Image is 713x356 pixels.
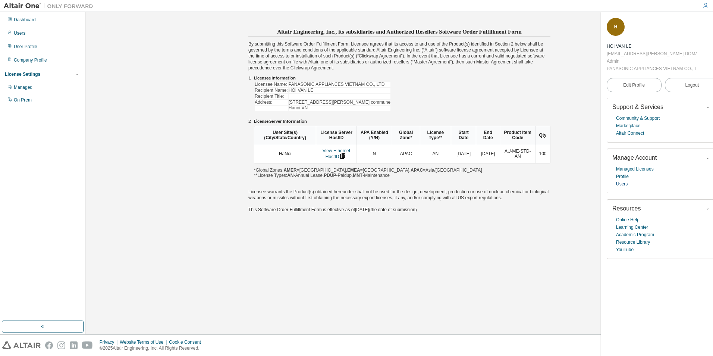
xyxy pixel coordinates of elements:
div: PANASONIC APPLIANCES VIETNAM CO., LTD [607,65,697,72]
td: Licensee Name: [255,82,288,87]
td: PANASONIC APPLIANCES VIETNAM CO., LTD [289,82,390,87]
div: Website Terms of Use [120,339,169,345]
a: Users [616,180,628,188]
b: EMEA [347,168,360,173]
th: User Site(s) (City/State/Country) [254,126,316,145]
td: [STREET_ADDRESS][PERSON_NAME] commune [289,100,390,105]
td: [DATE] [451,145,476,163]
div: Company Profile [14,57,47,63]
span: Resources [612,205,641,212]
th: APA Enabled (Y/N) [356,126,392,145]
a: View Ethernet HostID [323,148,351,159]
div: Admin [607,57,697,65]
span: Support & Services [612,104,663,110]
a: Edit Profile [607,78,662,92]
td: Hanoi VN [289,106,390,111]
div: Cookie Consent [169,339,205,345]
td: [DATE] [476,145,500,163]
th: Product Item Code [500,126,535,145]
img: Altair One [4,2,97,10]
img: facebook.svg [45,341,53,349]
div: Managed [14,84,32,90]
div: User Profile [14,44,37,50]
div: Users [14,30,25,36]
img: altair_logo.svg [2,341,41,349]
a: Academic Program [616,231,654,238]
td: Recipient Name: [255,88,288,93]
td: HOI VAN LE [289,88,390,93]
p: © 2025 Altair Engineering, Inc. All Rights Reserved. [100,345,205,352]
span: Manage Account [612,154,657,161]
b: AMER [283,168,296,173]
li: License Server Information [254,119,550,125]
span: H [614,24,618,29]
h3: Altair Engineering, Inc., its subsidiaries and Authorized Resellers Software Order Fulfillment Form [248,26,550,37]
td: AU-ME-STD-AN [500,145,535,163]
a: Marketplace [616,122,640,129]
td: AN [420,145,451,163]
a: YouTube [616,246,634,253]
div: [EMAIL_ADDRESS][PERSON_NAME][DOMAIN_NAME] [607,50,697,57]
div: License Settings [5,71,40,77]
th: Start Date [451,126,476,145]
td: N [356,145,392,163]
b: AN [287,173,293,178]
div: HOI VAN LE [607,43,697,50]
b: MNT [353,173,362,178]
b: PDUP [324,173,336,178]
a: Resource Library [616,238,650,246]
img: linkedin.svg [70,341,78,349]
td: HaNoi [254,145,316,163]
div: Dashboard [14,17,36,23]
th: License Type** [420,126,451,145]
a: Managed Licenses [616,165,654,173]
th: Qty [535,126,550,145]
a: Community & Support [616,115,660,122]
div: By submitting this Software Order Fulfillment Form, Licensee agrees that its access to and use of... [248,26,550,219]
span: Edit Profile [623,82,645,88]
td: Address: [255,100,288,105]
div: Privacy [100,339,120,345]
b: APAC [411,168,423,173]
div: On Prem [14,97,32,103]
th: End Date [476,126,500,145]
th: Global Zone* [392,126,420,145]
td: 100 [535,145,550,163]
td: Recipient Title: [255,94,288,99]
li: Licensee Information [254,75,550,81]
td: APAC [392,145,420,163]
div: *Global Zones: =[GEOGRAPHIC_DATA], =[GEOGRAPHIC_DATA], =Asia/[GEOGRAPHIC_DATA] **License Types: -... [254,126,550,178]
th: License Server HostID [316,126,356,145]
img: instagram.svg [57,341,65,349]
a: Profile [616,173,629,180]
a: Online Help [616,216,640,224]
a: Altair Connect [616,129,644,137]
a: Learning Center [616,224,648,231]
img: youtube.svg [82,341,93,349]
span: Logout [685,81,699,89]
